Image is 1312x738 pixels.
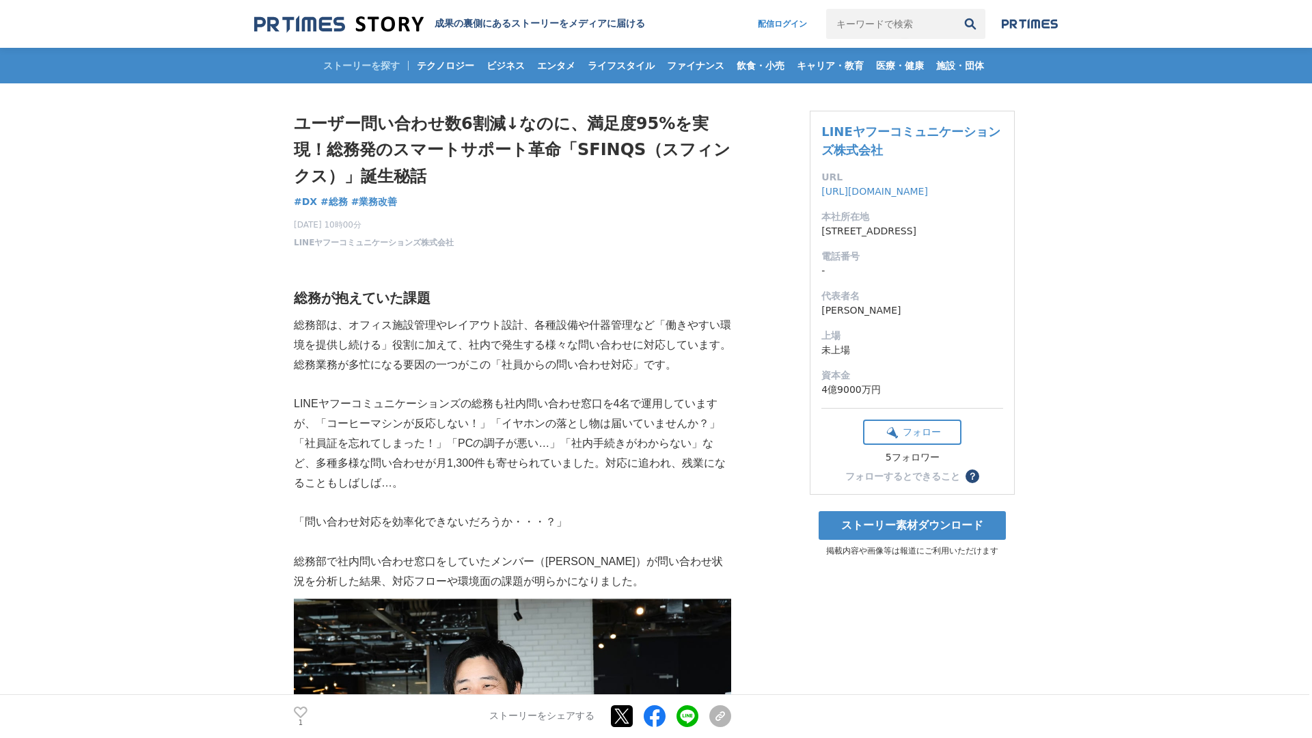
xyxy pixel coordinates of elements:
dd: - [821,264,1003,278]
a: テクノロジー [411,48,480,83]
a: ビジネス [481,48,530,83]
span: #業務改善 [351,195,398,208]
a: #業務改善 [351,195,398,209]
a: 医療・健康 [871,48,929,83]
a: LINEヤフーコミュニケーションズ株式会社 [294,236,454,249]
a: 配信ログイン [744,9,821,39]
span: ファイナンス [661,59,730,72]
a: キャリア・教育 [791,48,869,83]
h1: ユーザー問い合わせ数6割減↓なのに、満足度95%を実現！総務発のスマートサポート革命「SFINQS（スフィンクス）」誕生秘話 [294,111,731,189]
dt: 本社所在地 [821,210,1003,224]
dt: 資本金 [821,368,1003,383]
dd: 未上場 [821,343,1003,357]
p: 総務部は、オフィス施設管理やレイアウト設計、各種設備や什器管理など「働きやすい環境を提供し続ける」役割に加えて、社内で発生する様々な問い合わせに対応しています。 [294,316,731,355]
p: 総務部で社内問い合わせ窓口をしていたメンバー（[PERSON_NAME]）が問い合わせ状況を分析した結果、対応フローや環境面の課題が明らかになりました。 [294,552,731,592]
a: #総務 [320,195,348,209]
span: #DX [294,195,317,208]
div: フォローするとできること [845,471,960,481]
img: 成果の裏側にあるストーリーをメディアに届ける [254,15,424,33]
a: ファイナンス [661,48,730,83]
span: エンタメ [532,59,581,72]
span: 施設・団体 [931,59,989,72]
a: #DX [294,195,317,209]
strong: 総務が抱えていた課題 [294,290,430,305]
a: 施設・団体 [931,48,989,83]
button: ？ [966,469,979,483]
button: フォロー [863,420,961,445]
dd: [STREET_ADDRESS] [821,224,1003,238]
a: 成果の裏側にあるストーリーをメディアに届ける 成果の裏側にあるストーリーをメディアに届ける [254,15,645,33]
input: キーワードで検索 [826,9,955,39]
dt: URL [821,170,1003,184]
dd: [PERSON_NAME] [821,303,1003,318]
p: 掲載内容や画像等は報道にご利用いただけます [810,545,1015,557]
span: ビジネス [481,59,530,72]
p: ストーリーをシェアする [489,711,594,723]
p: 総務業務が多忙になる要因の一つがこの「社員からの問い合わせ対応」です。 [294,355,731,375]
div: 5フォロワー [863,452,961,464]
p: 「問い合わせ対応を効率化できないだろうか・・・？」 [294,512,731,532]
dt: 電話番号 [821,249,1003,264]
a: ライフスタイル [582,48,660,83]
dd: 4億9000万円 [821,383,1003,397]
span: #総務 [320,195,348,208]
h2: 成果の裏側にあるストーリーをメディアに届ける [435,18,645,30]
a: ストーリー素材ダウンロード [819,511,1006,540]
span: テクノロジー [411,59,480,72]
span: ライフスタイル [582,59,660,72]
a: [URL][DOMAIN_NAME] [821,186,928,197]
button: 検索 [955,9,985,39]
span: 飲食・小売 [731,59,790,72]
a: 飲食・小売 [731,48,790,83]
dt: 代表者名 [821,289,1003,303]
p: 1 [294,720,307,726]
span: ？ [968,471,977,481]
p: LINEヤフーコミュニケーションズの総務も社内問い合わせ窓口を4名で運用していますが、「コーヒーマシンが反応しない！」「イヤホンの落とし物は届いていませんか？」「社員証を忘れてしまった！」「PC... [294,394,731,493]
dt: 上場 [821,329,1003,343]
a: LINEヤフーコミュニケーションズ株式会社 [821,124,1000,157]
span: 医療・健康 [871,59,929,72]
span: キャリア・教育 [791,59,869,72]
a: エンタメ [532,48,581,83]
span: [DATE] 10時00分 [294,219,454,231]
img: prtimes [1002,18,1058,29]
